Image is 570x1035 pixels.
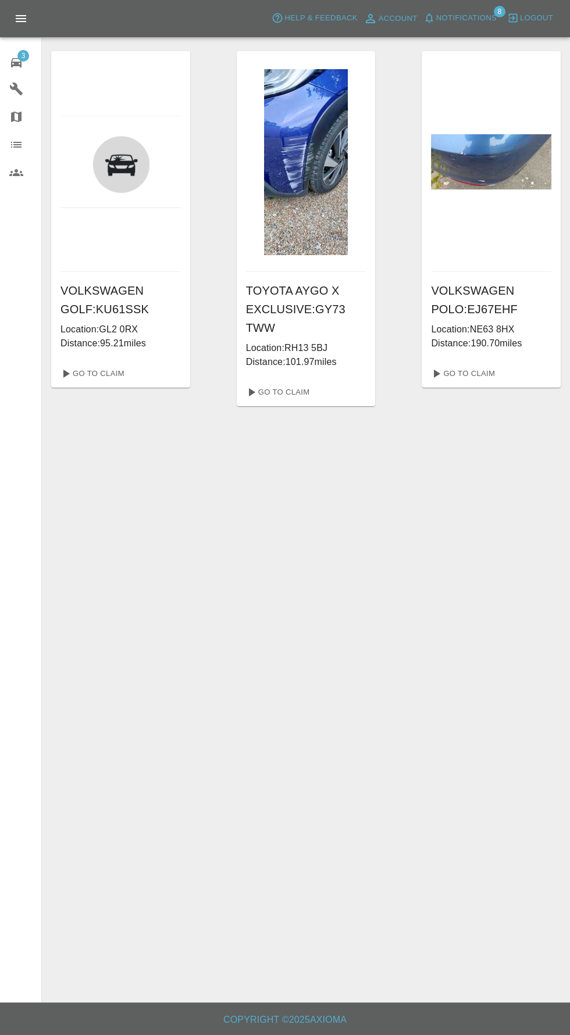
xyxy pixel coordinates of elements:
span: 8 [494,6,505,17]
button: Open drawer [7,5,35,33]
h6: VOLKSWAGEN GOLF : KU61SSK [60,281,181,318]
p: Location: GL2 0RX [60,323,181,336]
span: Logout [520,12,553,25]
button: Logout [504,9,556,27]
span: Help & Feedback [284,12,357,25]
span: Notifications [436,12,497,25]
button: Notifications [421,9,500,27]
p: Distance: 101.97 miles [246,355,366,369]
p: Distance: 95.21 miles [60,336,181,350]
span: 3 [17,50,29,62]
p: Location: NE63 8HX [431,323,551,336]
p: Distance: 190.70 miles [431,336,551,350]
h6: Copyright © 2025 Axioma [9,1012,561,1028]
p: Location: RH13 5BJ [246,341,366,355]
button: Help & Feedback [269,9,360,27]
a: Go To Claim [426,364,498,383]
h6: TOYOTA AYGO X EXCLUSIVE : GY73 TWW [246,281,366,337]
h6: VOLKSWAGEN POLO : EJ67EHF [431,281,551,318]
span: Account [379,12,418,26]
a: Account [361,9,421,28]
a: Go To Claim [56,364,127,383]
a: Go To Claim [241,383,313,402]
